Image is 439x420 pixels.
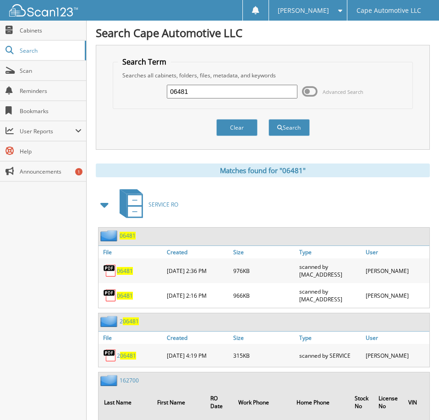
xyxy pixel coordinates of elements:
a: File [99,246,165,258]
img: folder2.png [100,316,120,327]
th: License No [374,389,403,415]
a: Created [165,246,230,258]
span: Help [20,147,82,155]
th: Work Phone [234,389,291,415]
div: scanned by [MAC_ADDRESS] [297,285,363,305]
a: File [99,332,165,344]
a: 206481 [117,352,136,360]
div: scanned by SERVICE [297,346,363,365]
span: SERVICE RO [148,201,178,208]
div: Searches all cabinets, folders, files, metadata, and keywords [118,71,407,79]
a: 206481 [120,317,139,325]
span: User Reports [20,127,75,135]
div: [PERSON_NAME] [363,346,429,365]
span: Scan [20,67,82,75]
h1: Search Cape Automotive LLC [96,25,430,40]
div: Matches found for "06481" [96,164,430,177]
th: First Name [153,389,205,415]
img: folder2.png [100,375,120,386]
span: Announcements [20,168,82,175]
span: Cabinets [20,27,82,34]
div: 976KB [231,261,297,281]
th: Last Name [99,389,152,415]
img: scan123-logo-white.svg [9,4,78,16]
button: Clear [216,119,258,136]
img: folder2.png [100,230,120,241]
a: User [363,246,429,258]
span: Reminders [20,87,82,95]
th: Home Phone [292,389,349,415]
span: Bookmarks [20,107,82,115]
a: 06481 [117,292,133,300]
a: 06481 [120,232,136,240]
span: Search [20,47,80,55]
span: [PERSON_NAME] [278,8,329,13]
a: Type [297,246,363,258]
span: Cape Automotive LLC [357,8,421,13]
div: [DATE] 2:36 PM [165,261,230,281]
img: PDF.png [103,289,117,302]
div: [DATE] 4:19 PM [165,346,230,365]
a: Size [231,246,297,258]
img: PDF.png [103,264,117,278]
a: Size [231,332,297,344]
div: scanned by [MAC_ADDRESS] [297,261,363,281]
div: [PERSON_NAME] [363,285,429,305]
img: PDF.png [103,349,117,362]
a: 162700 [120,376,139,384]
div: 1 [75,168,82,175]
button: Search [269,119,310,136]
span: Advanced Search [323,88,363,95]
legend: Search Term [118,57,171,67]
a: SERVICE RO [114,186,178,223]
span: 06481 [120,352,136,360]
th: RO Date [206,389,233,415]
a: 06481 [117,267,133,275]
div: [DATE] 2:16 PM [165,285,230,305]
div: 315KB [231,346,297,365]
a: User [363,332,429,344]
span: 06481 [123,317,139,325]
a: Created [165,332,230,344]
div: 966KB [231,285,297,305]
div: [PERSON_NAME] [363,261,429,281]
th: Stock No [350,389,373,415]
a: Type [297,332,363,344]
